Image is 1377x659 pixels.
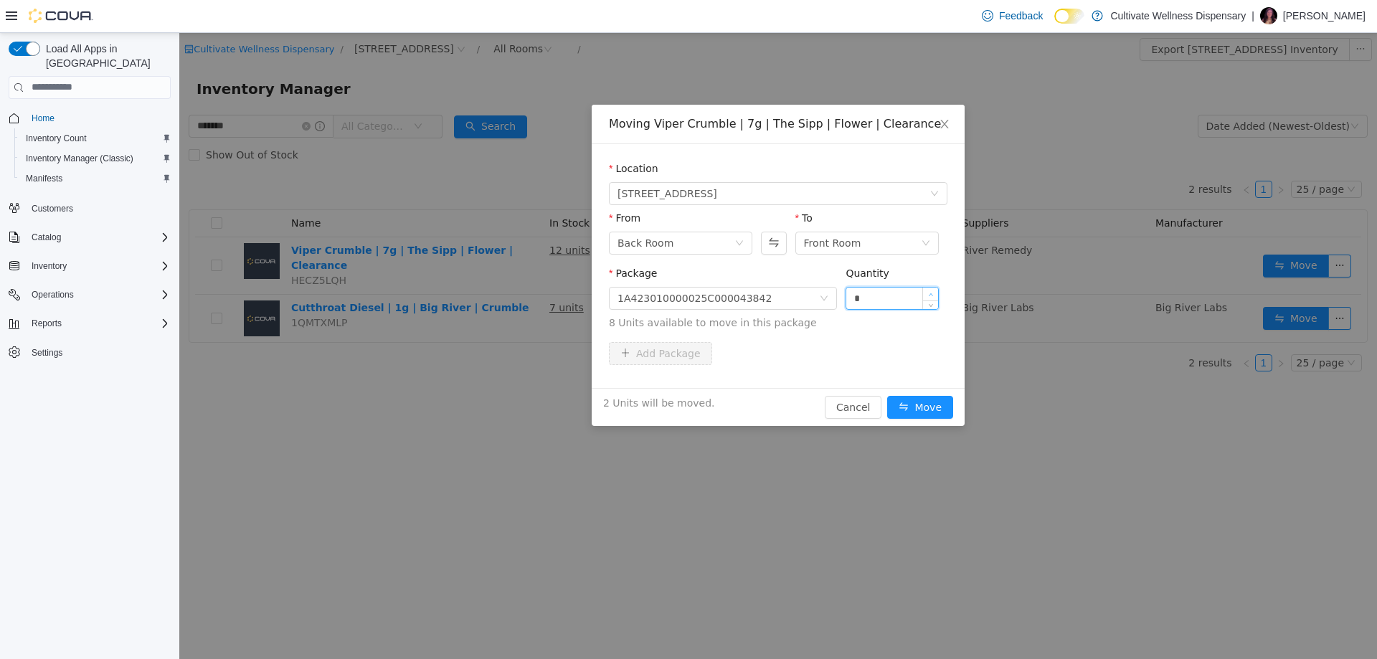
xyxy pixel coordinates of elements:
a: Inventory Manager (Classic) [20,150,139,167]
a: Feedback [976,1,1049,30]
a: Manifests [20,170,68,187]
button: icon: swapMove [708,363,774,386]
button: Manifests [14,169,176,189]
i: icon: down [749,270,754,275]
a: Home [26,110,60,127]
button: Inventory Count [14,128,176,148]
span: 8 Units available to move in this package [430,283,768,298]
span: Manifests [20,170,171,187]
span: Customers [32,203,73,214]
button: Customers [3,197,176,218]
input: Quantity [667,255,759,276]
i: icon: down [640,261,649,271]
label: To [616,179,633,191]
span: Operations [26,286,171,303]
span: Settings [26,343,171,361]
label: Quantity [666,234,710,246]
span: Catalog [32,232,61,243]
button: Reports [26,315,67,332]
span: Load All Apps in [GEOGRAPHIC_DATA] [40,42,171,70]
label: Package [430,234,478,246]
span: Catalog [26,229,171,246]
span: Feedback [999,9,1043,23]
span: Inventory [32,260,67,272]
span: Reports [32,318,62,329]
span: Increase Value [744,255,759,267]
button: Inventory [26,257,72,275]
p: [PERSON_NAME] [1283,7,1366,24]
span: Home [32,113,55,124]
i: icon: down [742,206,751,216]
span: 2 Units will be moved. [424,363,536,378]
a: Customers [26,200,79,217]
button: Swap [582,199,607,222]
div: Abby Moore [1260,7,1277,24]
div: Back Room [438,199,494,221]
button: Catalog [3,227,176,247]
span: Inventory Manager (Classic) [26,153,133,164]
button: Reports [3,313,176,333]
span: Inventory [26,257,171,275]
button: Operations [26,286,80,303]
p: Cultivate Wellness Dispensary [1110,7,1246,24]
button: Settings [3,342,176,363]
a: Settings [26,344,68,361]
span: Decrease Value [744,267,759,276]
img: Cova [29,9,93,23]
label: From [430,179,461,191]
span: Inventory Count [26,133,87,144]
a: Inventory Count [20,130,93,147]
span: Settings [32,347,62,359]
nav: Complex example [9,102,171,400]
span: Reports [26,315,171,332]
i: icon: down [556,206,564,216]
label: Location [430,130,479,141]
button: Home [3,108,176,128]
i: icon: down [751,156,760,166]
span: 794 E. Main Street, Tupelo, MS, 38804 [438,150,538,171]
div: 1A423010000025C000043842 [438,255,592,276]
button: Cancel [645,363,702,386]
button: Catalog [26,229,67,246]
p: | [1251,7,1254,24]
span: Inventory Count [20,130,171,147]
span: Operations [32,289,74,300]
input: Dark Mode [1054,9,1084,24]
span: Customers [26,199,171,217]
i: icon: close [760,85,771,97]
span: Inventory Manager (Classic) [20,150,171,167]
span: Manifests [26,173,62,184]
div: Front Room [625,199,682,221]
button: icon: plusAdd Package [430,309,533,332]
i: icon: up [749,260,754,265]
div: Moving Viper Crumble | 7g | The Sipp | Flower | Clearance [430,83,768,99]
button: Close [745,72,785,112]
button: Inventory [3,256,176,276]
span: Home [26,109,171,127]
button: Operations [3,285,176,305]
button: Inventory Manager (Classic) [14,148,176,169]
